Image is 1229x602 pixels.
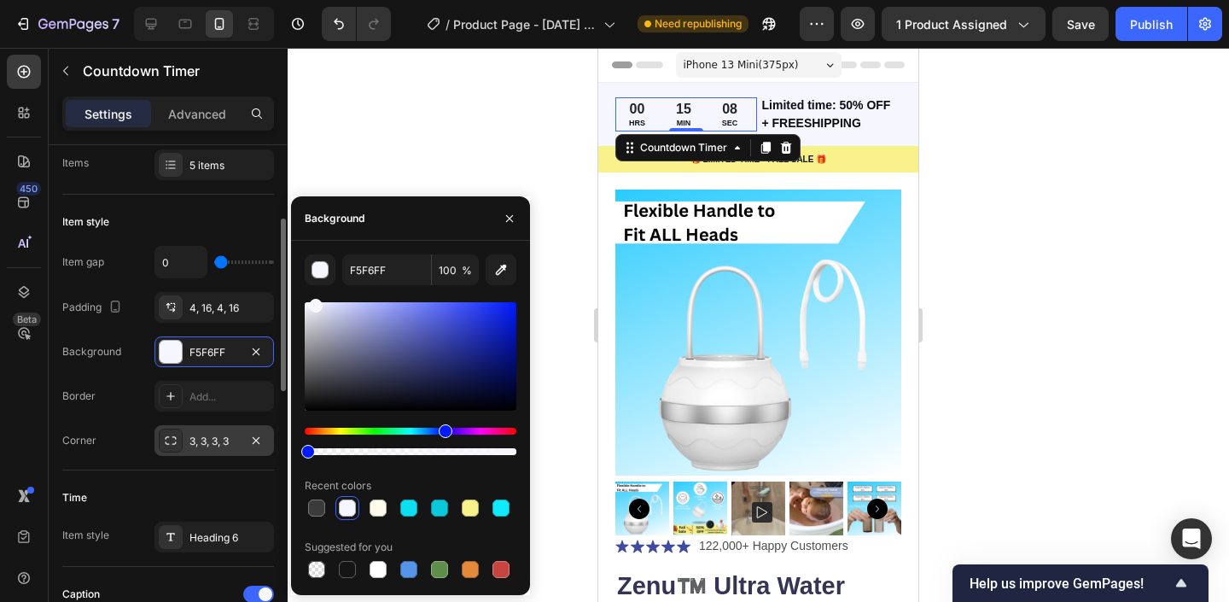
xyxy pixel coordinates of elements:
div: 4, 16, 4, 16 [189,301,270,316]
iframe: Design area [598,48,918,602]
span: Save [1067,17,1095,32]
div: F5F6FF [189,345,239,360]
div: Items [62,155,89,171]
span: Help us improve GemPages! [970,576,1171,592]
div: Undo/Redo [322,7,391,41]
span: % [462,263,472,278]
div: Padding [62,296,125,319]
div: 3, 3, 3, 3 [189,434,239,449]
button: 7 [7,7,127,41]
button: Show survey - Help us improve GemPages! [970,573,1191,593]
div: Heading 6 [189,530,270,546]
input: Auto [155,247,207,278]
p: Advanced [168,105,226,123]
div: Suggested for you [305,540,393,555]
button: 1 product assigned [882,7,1046,41]
div: Recent colors [305,478,371,494]
p: 7 [112,14,119,34]
button: Publish [1115,7,1187,41]
span: Product Page - [DATE] 09:34:58 [453,15,597,33]
button: Save [1052,7,1109,41]
div: 5 items [189,158,270,173]
div: Caption [62,587,100,602]
div: Hue [305,428,516,435]
span: Need republishing [655,16,742,32]
div: Border [62,389,96,404]
span: / [446,15,450,33]
div: Open Intercom Messenger [1171,518,1212,559]
h1: Zenu™️ Ultra Water Filter [17,521,303,588]
div: Item style [62,214,109,230]
div: 450 [16,182,41,196]
p: Settings [84,105,132,123]
span: 1 product assigned [896,15,1007,33]
div: Background [62,344,121,359]
div: Beta [13,313,41,326]
div: Background [305,211,364,226]
div: Add... [189,389,270,405]
div: Publish [1130,15,1173,33]
div: Item gap [62,254,104,270]
div: Corner [62,433,96,448]
p: Countdown Timer [83,61,267,81]
input: Eg: FFFFFF [342,254,431,285]
div: Time [62,490,87,506]
div: Item style [62,528,109,543]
